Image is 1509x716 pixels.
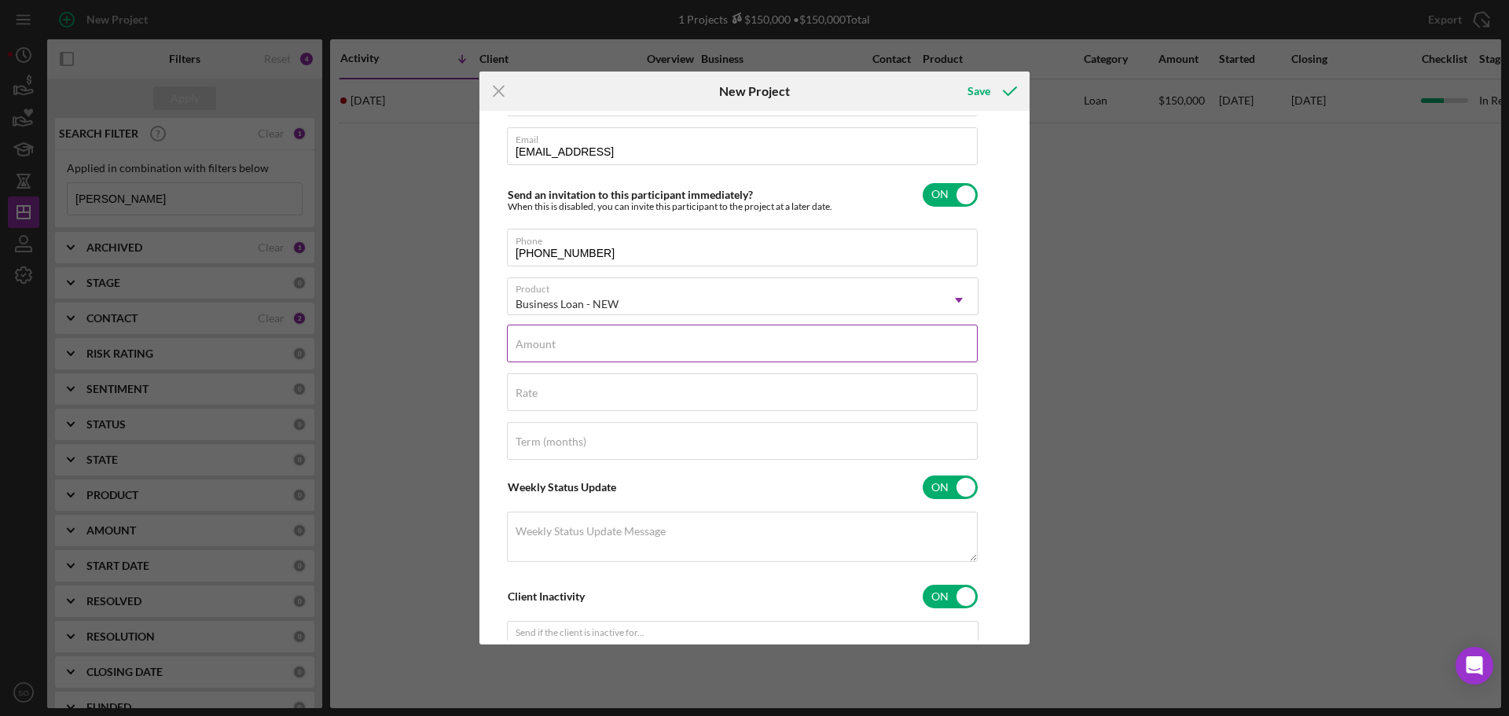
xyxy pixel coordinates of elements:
[516,525,666,538] label: Weekly Status Update Message
[508,188,753,201] label: Send an invitation to this participant immediately?
[967,75,990,107] div: Save
[952,75,1030,107] button: Save
[516,128,978,145] label: Email
[516,387,538,399] label: Rate
[719,84,790,98] h6: New Project
[1456,647,1493,685] div: Open Intercom Messenger
[508,480,616,494] label: Weekly Status Update
[516,435,586,448] label: Term (months)
[516,338,556,351] label: Amount
[516,298,619,310] div: Business Loan - NEW
[516,229,978,247] label: Phone
[508,201,832,212] div: When this is disabled, you can invite this participant to the project at a later date.
[508,589,585,603] label: Client Inactivity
